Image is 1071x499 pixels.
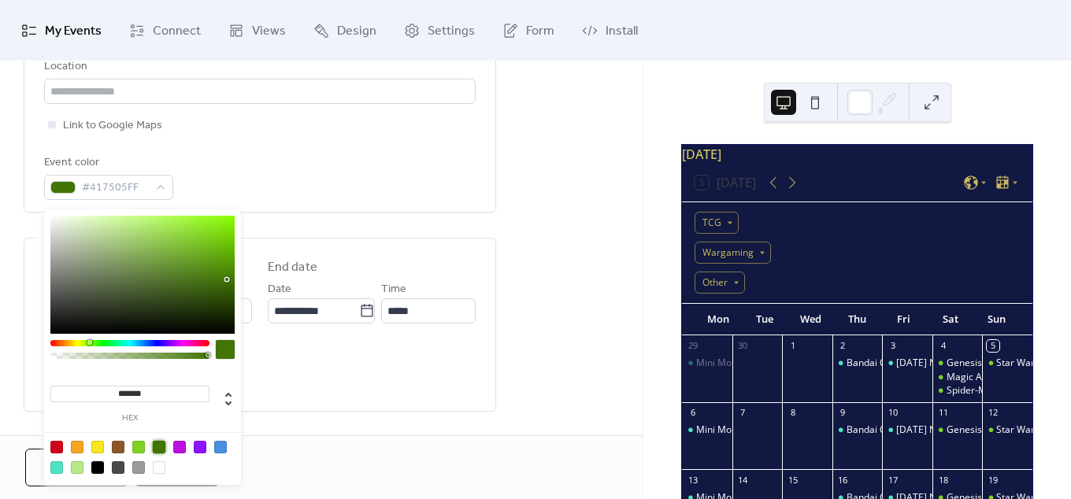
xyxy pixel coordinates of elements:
div: Mini Mondays [682,423,732,437]
div: Sat [927,304,973,335]
span: Date [268,280,291,299]
div: #BD10E0 [173,441,186,453]
button: Cancel [25,449,128,486]
div: 14 [737,474,749,486]
div: 18 [937,474,949,486]
div: 9 [837,407,849,419]
div: 11 [937,407,949,419]
div: 13 [687,474,699,486]
div: Mini Mondays [696,423,758,437]
div: Bandai CG Days: Digimon/Gundam [832,423,883,437]
div: #9B9B9B [132,461,145,474]
span: #417505FF [82,179,148,198]
a: Install [570,6,650,54]
a: Connect [117,6,213,54]
label: hex [50,414,209,423]
div: Mon [695,304,741,335]
div: 3 [887,340,899,352]
div: 30 [737,340,749,352]
div: 6 [687,407,699,419]
div: 2 [837,340,849,352]
div: Bandai CG Days: Digimon/Gundam [847,423,1000,437]
div: Friday Night Magic [882,423,932,437]
span: Form [526,19,554,43]
div: #7ED321 [132,441,145,453]
div: Thu [834,304,880,335]
div: #4A90E2 [214,441,227,453]
div: Genesis Battle of Champions Open Play [932,357,983,370]
div: 12 [987,407,999,419]
div: #8B572A [112,441,124,453]
div: End date [268,258,317,277]
div: #000000 [91,461,104,474]
div: Star Wars Unlimited Weekly Play [982,357,1032,370]
div: 16 [837,474,849,486]
a: Form [491,6,566,54]
div: 7 [737,407,749,419]
div: 4 [937,340,949,352]
div: Magic Academy: Learn to Play [932,371,983,384]
div: #B8E986 [71,461,83,474]
div: 17 [887,474,899,486]
div: Genesis Battle of Champions Open Play [932,423,983,437]
div: Wed [787,304,834,335]
div: 15 [787,474,799,486]
div: 8 [787,407,799,419]
a: My Events [9,6,113,54]
div: [DATE] Night Magic [896,423,982,437]
div: #50E3C2 [50,461,63,474]
div: 29 [687,340,699,352]
div: #F5A623 [71,441,83,453]
div: Friday Night Magic [882,357,932,370]
span: Settings [428,19,475,43]
div: Mini Mondays [682,357,732,370]
div: Sun [973,304,1020,335]
div: #FFFFFF [153,461,165,474]
a: Settings [392,6,487,54]
div: 1 [787,340,799,352]
div: 19 [987,474,999,486]
span: Views [252,19,286,43]
div: Location [44,57,472,76]
div: #4A4A4A [112,461,124,474]
a: Design [302,6,388,54]
div: #D0021B [50,441,63,453]
div: 5 [987,340,999,352]
span: Time [381,280,406,299]
div: 10 [887,407,899,419]
div: Mini Mondays [696,357,758,370]
div: Tue [741,304,787,335]
div: Bandai CG Days: Digimon/Gundam [832,357,883,370]
div: [DATE] Night Magic [896,357,982,370]
span: Install [606,19,638,43]
span: Link to Google Maps [63,116,162,135]
a: Views [217,6,298,54]
div: [DATE] [682,145,1032,164]
div: Bandai CG Days: Digimon/Gundam [847,357,1000,370]
div: #9013FE [194,441,206,453]
span: Design [337,19,376,43]
div: Star Wars Unlimited Weekly Play [982,423,1032,437]
div: Spider-Man Commander Party [932,384,983,397]
span: My Events [45,19,102,43]
div: Fri [880,304,927,335]
div: #F8E71C [91,441,104,453]
div: #417505 [153,441,165,453]
div: Event color [44,153,170,172]
span: Connect [153,19,201,43]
